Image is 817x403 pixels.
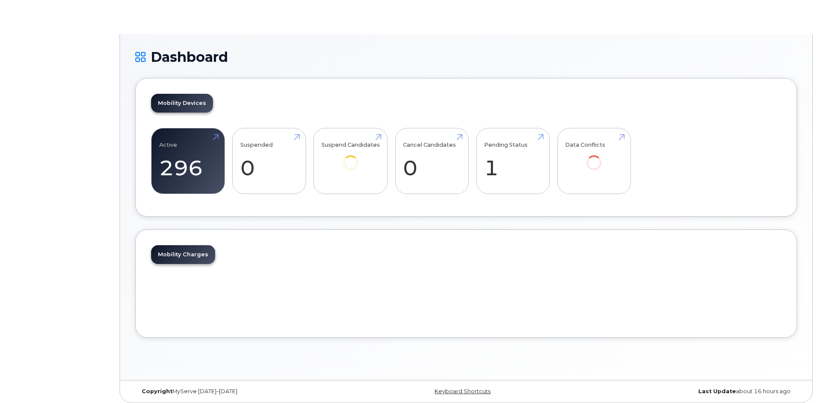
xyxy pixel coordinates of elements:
a: Pending Status 1 [484,133,542,189]
a: Data Conflicts [565,133,623,182]
a: Cancel Candidates 0 [403,133,461,189]
a: Active 296 [159,133,217,189]
a: Keyboard Shortcuts [435,388,490,394]
strong: Copyright [142,388,172,394]
div: MyServe [DATE]–[DATE] [135,388,356,395]
a: Mobility Devices [151,94,213,113]
a: Suspend Candidates [321,133,380,182]
a: Mobility Charges [151,245,215,264]
strong: Last Update [698,388,736,394]
h1: Dashboard [135,49,797,64]
a: Suspended 0 [240,133,298,189]
div: about 16 hours ago [576,388,797,395]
